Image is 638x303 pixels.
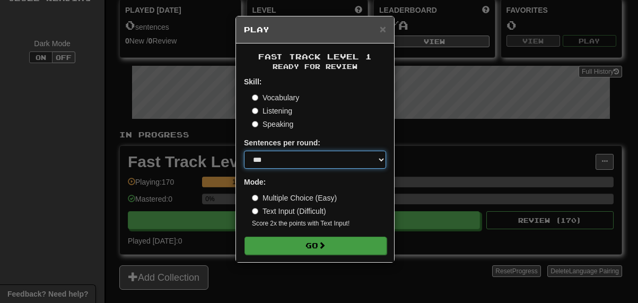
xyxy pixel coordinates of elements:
[258,52,372,61] span: Fast Track Level 1
[244,24,386,35] h5: Play
[244,237,387,255] button: Go
[252,92,299,103] label: Vocabulary
[244,77,261,86] strong: Skill:
[252,206,326,217] label: Text Input (Difficult)
[252,219,386,228] small: Score 2x the points with Text Input !
[252,121,258,127] input: Speaking
[252,106,292,116] label: Listening
[380,23,386,35] span: ×
[252,119,293,129] label: Speaking
[252,208,258,214] input: Text Input (Difficult)
[244,62,386,71] small: Ready for Review
[252,108,258,114] input: Listening
[252,94,258,101] input: Vocabulary
[244,178,266,186] strong: Mode:
[252,193,337,203] label: Multiple Choice (Easy)
[380,23,386,34] button: Close
[252,195,258,201] input: Multiple Choice (Easy)
[244,137,320,148] label: Sentences per round:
